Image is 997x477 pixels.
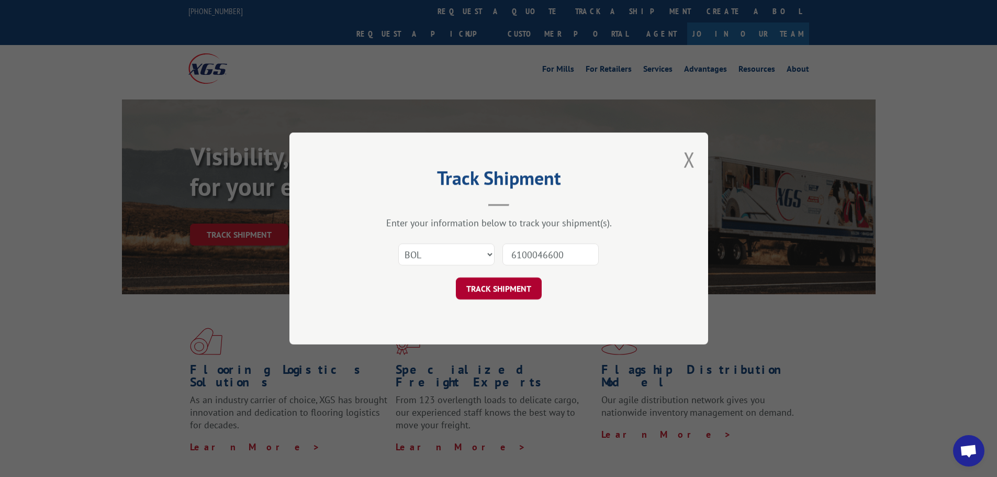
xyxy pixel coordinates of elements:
button: Close modal [684,146,695,173]
h2: Track Shipment [342,171,656,191]
div: Open chat [953,435,984,467]
input: Number(s) [502,243,599,265]
button: TRACK SHIPMENT [456,278,542,299]
div: Enter your information below to track your shipment(s). [342,217,656,229]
